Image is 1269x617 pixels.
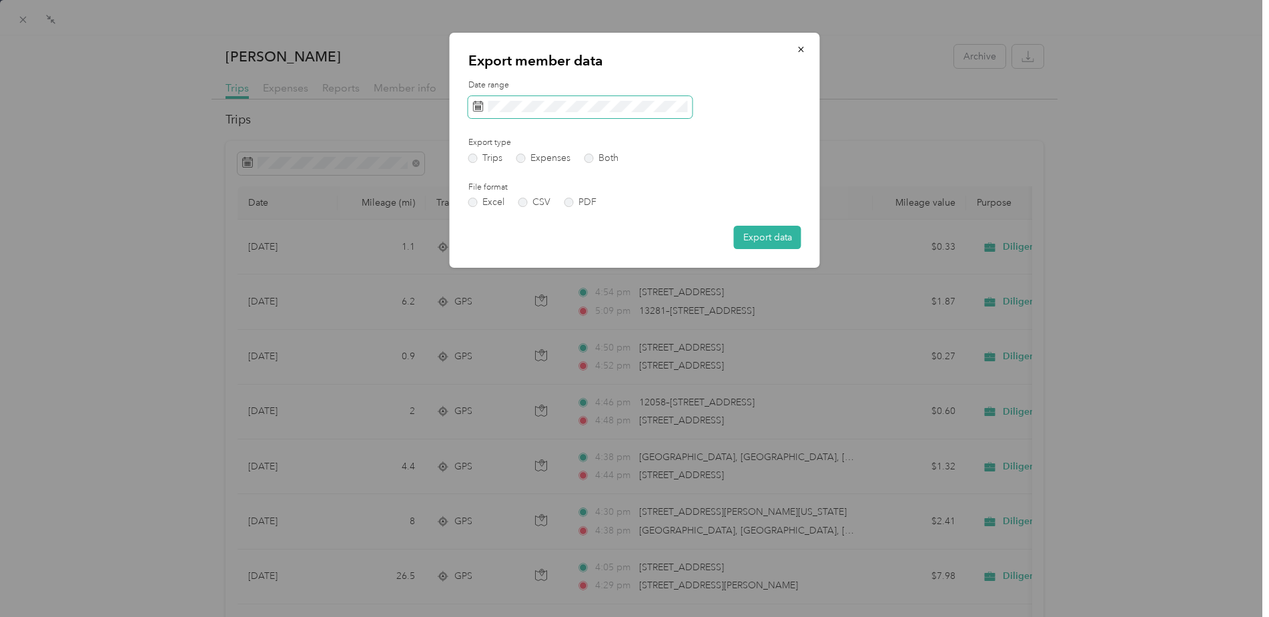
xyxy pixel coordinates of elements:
iframe: Everlance-gr Chat Button Frame [1194,542,1269,617]
label: PDF [564,198,596,207]
label: Excel [468,198,504,207]
label: Trips [468,154,502,163]
button: Export data [734,226,801,249]
label: CSV [518,198,550,207]
label: File format [468,182,618,194]
label: Date range [468,79,801,91]
p: Export member data [468,51,801,70]
label: Both [584,154,618,163]
label: Export type [468,137,618,149]
label: Expenses [516,154,570,163]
